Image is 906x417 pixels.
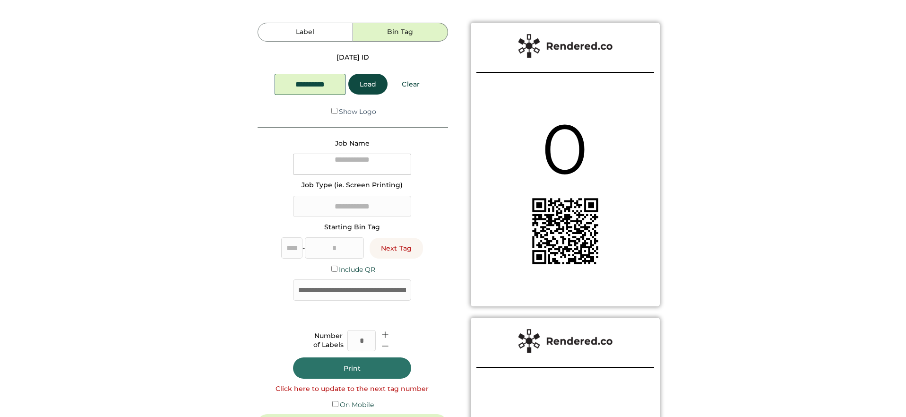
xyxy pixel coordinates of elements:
[370,238,423,259] button: Next Tag
[340,400,374,409] label: On Mobile
[353,23,448,42] button: Bin Tag
[313,331,344,350] div: Number of Labels
[348,74,388,95] button: Load
[538,100,593,198] div: 0
[302,181,403,190] div: Job Type (ie. Screen Printing)
[337,53,369,62] div: [DATE] ID
[518,329,613,353] img: Rendered%20Label%20Logo%402x.png
[518,34,613,58] img: Rendered%20Label%20Logo%402x.png
[293,357,411,379] button: Print
[390,74,431,95] button: Clear
[339,107,376,116] label: Show Logo
[324,223,380,232] div: Starting Bin Tag
[339,265,375,274] label: Include QR
[302,243,305,253] div: -
[335,139,370,148] div: Job Name
[276,384,429,394] div: Click here to update to the next tag number
[258,23,353,42] button: Label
